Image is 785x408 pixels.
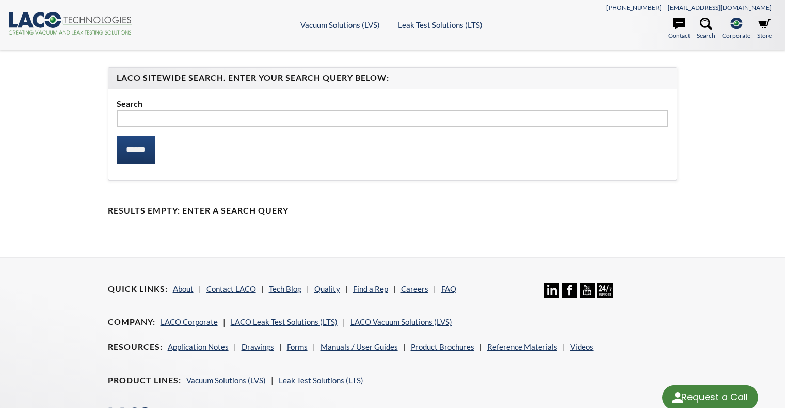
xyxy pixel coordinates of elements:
[606,4,662,11] a: [PHONE_NUMBER]
[108,317,155,328] h4: Company
[117,97,669,110] label: Search
[206,284,256,293] a: Contact LACO
[117,73,669,84] h4: LACO Sitewide Search. Enter your Search Query Below:
[108,284,168,295] h4: Quick Links
[168,342,229,351] a: Application Notes
[269,284,301,293] a: Tech Blog
[108,205,678,216] h4: Results Empty: Enter a Search Query
[597,283,612,298] img: 24/7 Support Icon
[668,18,690,40] a: Contact
[231,317,338,327] a: LACO Leak Test Solutions (LTS)
[242,342,274,351] a: Drawings
[570,342,594,351] a: Videos
[669,389,686,406] img: round button
[186,376,266,385] a: Vacuum Solutions (LVS)
[300,20,380,29] a: Vacuum Solutions (LVS)
[287,342,308,351] a: Forms
[350,317,452,327] a: LACO Vacuum Solutions (LVS)
[108,375,181,386] h4: Product Lines
[441,284,456,293] a: FAQ
[161,317,218,327] a: LACO Corporate
[597,290,612,300] a: 24/7 Support
[279,376,363,385] a: Leak Test Solutions (LTS)
[398,20,483,29] a: Leak Test Solutions (LTS)
[757,18,772,40] a: Store
[722,30,750,40] span: Corporate
[487,342,557,351] a: Reference Materials
[401,284,428,293] a: Careers
[314,284,340,293] a: Quality
[411,342,474,351] a: Product Brochures
[668,4,772,11] a: [EMAIL_ADDRESS][DOMAIN_NAME]
[697,18,715,40] a: Search
[173,284,194,293] a: About
[108,341,163,352] h4: Resources
[353,284,388,293] a: Find a Rep
[321,342,398,351] a: Manuals / User Guides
